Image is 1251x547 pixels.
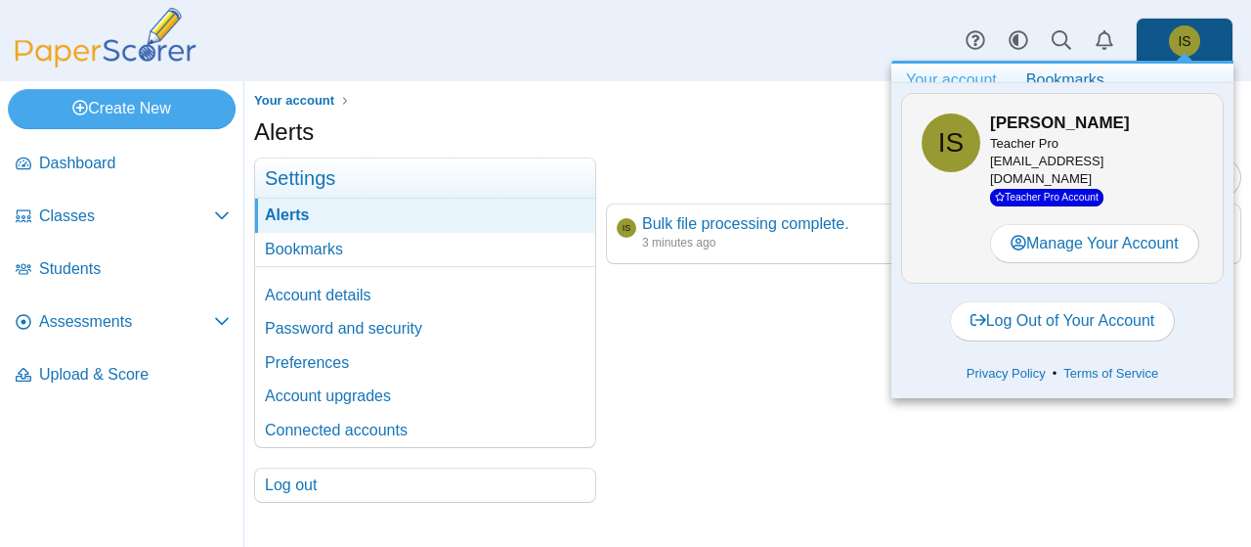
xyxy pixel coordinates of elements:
[950,301,1176,341] a: Log Out of Your Account
[39,205,214,227] span: Classes
[255,279,595,312] a: Account details
[249,89,339,114] a: Your account
[255,199,595,232] a: Alerts
[39,311,214,333] span: Assessments
[1136,18,1233,65] a: Isaiah Sexton
[8,8,203,68] img: PaperScorer
[8,141,237,188] a: Dashboard
[990,136,1058,151] span: Teacher Pro
[255,469,595,502] a: Log out
[254,115,314,149] h1: Alerts
[938,129,964,157] span: Isaiah Sexton
[255,233,595,266] a: Bookmarks
[255,380,595,413] a: Account upgrades
[990,112,1203,135] h3: [PERSON_NAME]
[990,135,1203,206] div: [EMAIL_ADDRESS][DOMAIN_NAME]
[1012,64,1119,97] a: Bookmarks
[255,312,595,345] a: Password and security
[1083,20,1126,63] a: Alerts
[255,346,595,380] a: Preferences
[255,159,595,199] h3: Settings
[1178,34,1190,48] span: Isaiah Sexton
[623,224,631,233] span: Isaiah Sexton
[922,114,980,172] span: Isaiah Sexton
[990,189,1103,205] span: Teacher Pro Account
[8,89,236,128] a: Create New
[1169,25,1200,57] span: Isaiah Sexton
[39,364,230,386] span: Upload & Score
[8,54,203,70] a: PaperScorer
[8,247,237,294] a: Students
[642,215,849,232] a: Bulk file processing complete.
[901,359,1224,388] div: •
[39,153,230,174] span: Dashboard
[39,258,230,280] span: Students
[8,194,237,241] a: Classes
[990,224,1199,263] a: Manage Your Account
[8,352,237,399] a: Upload & Score
[891,64,1012,97] a: Your account
[617,218,636,238] a: Isaiah Sexton
[8,299,237,346] a: Assessments
[642,236,715,250] time: Sep 15, 2025 at 12:11 PM
[960,364,1053,384] a: Privacy Policy
[254,93,334,108] span: Your account
[255,414,595,447] a: Connected accounts
[1057,364,1165,384] a: Terms of Service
